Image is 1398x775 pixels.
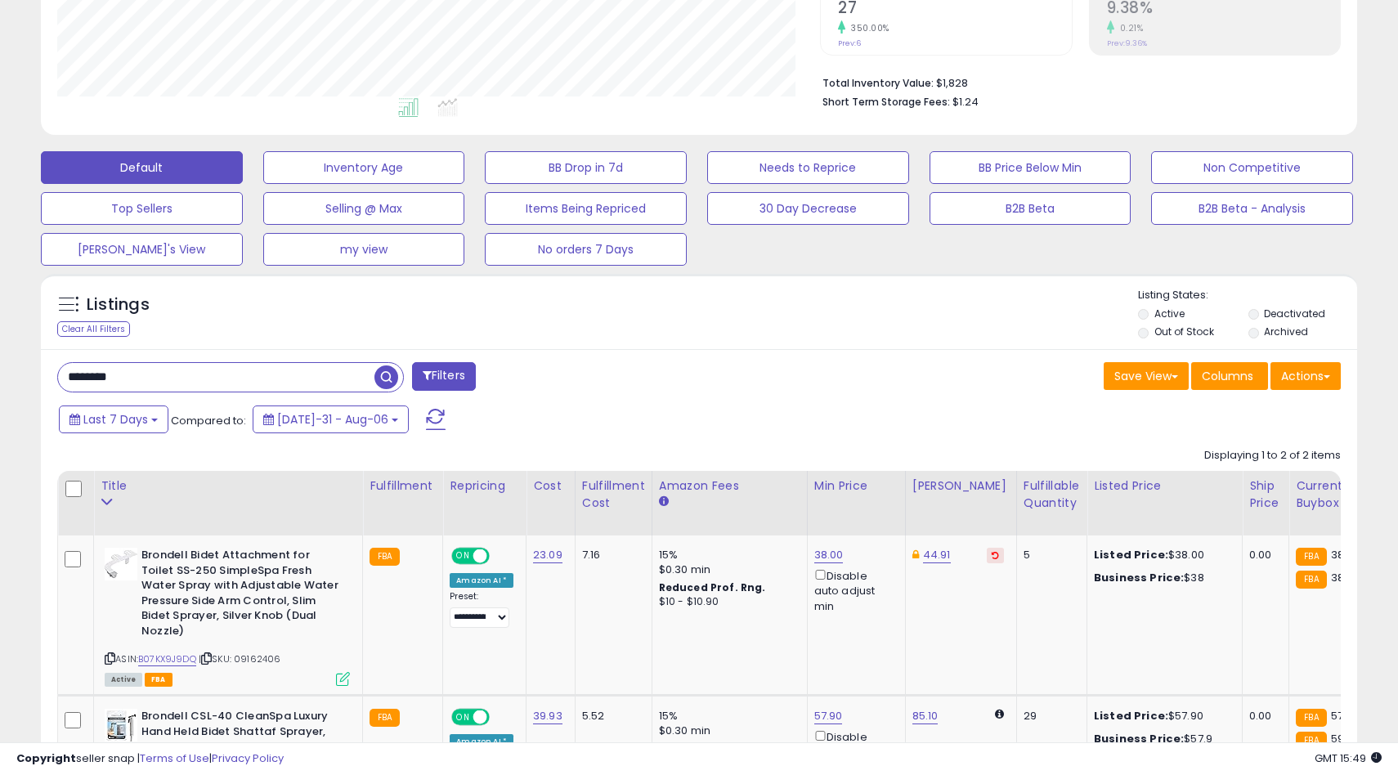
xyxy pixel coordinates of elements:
a: 85.10 [912,708,939,724]
div: Amazon AI * [450,573,513,588]
button: Last 7 Days [59,405,168,433]
small: Prev: 6 [838,38,861,48]
small: FBA [1296,571,1326,589]
span: OFF [487,710,513,724]
b: Brondell Bidet Attachment for Toilet SS-250 SimpleSpa Fresh Water Spray with Adjustable Water Pre... [141,548,340,643]
strong: Copyright [16,750,76,766]
div: 15% [659,709,795,723]
div: 15% [659,548,795,562]
div: $57.90 [1094,709,1230,723]
div: Current Buybox Price [1296,477,1380,512]
button: BB Drop in 7d [485,151,687,184]
div: seller snap | | [16,751,284,767]
div: 7.16 [582,548,639,562]
div: [PERSON_NAME] [912,477,1010,495]
div: Fulfillment Cost [582,477,645,512]
div: Preset: [450,591,513,628]
label: Archived [1264,325,1308,338]
p: Listing States: [1138,288,1356,303]
b: Listed Price: [1094,547,1168,562]
span: Compared to: [171,413,246,428]
a: Privacy Policy [212,750,284,766]
button: Top Sellers [41,192,243,225]
div: Fulfillable Quantity [1024,477,1080,512]
button: Needs to Reprice [707,151,909,184]
h5: Listings [87,293,150,316]
span: 38.39 [1331,570,1360,585]
div: Fulfillment [370,477,436,495]
b: Reduced Prof. Rng. [659,580,766,594]
div: Cost [533,477,568,495]
span: OFF [487,549,513,563]
span: [DATE]-31 - Aug-06 [277,411,388,428]
span: | SKU: 09162406 [199,652,281,665]
span: FBA [145,673,173,687]
label: Deactivated [1264,307,1325,320]
div: 29 [1024,709,1074,723]
small: FBA [1296,548,1326,566]
div: $38 [1094,571,1230,585]
div: $0.30 min [659,723,795,738]
div: Repricing [450,477,519,495]
button: No orders 7 Days [485,233,687,266]
button: 30 Day Decrease [707,192,909,225]
div: 0.00 [1249,548,1276,562]
button: Non Competitive [1151,151,1353,184]
a: 38.00 [814,547,844,563]
div: $38.00 [1094,548,1230,562]
button: Inventory Age [263,151,465,184]
button: [DATE]-31 - Aug-06 [253,405,409,433]
div: Displaying 1 to 2 of 2 items [1204,448,1341,464]
button: my view [263,233,465,266]
b: Brondell CSL-40 CleanSpa Luxury Hand Held Bidet Shattaf Sprayer, Silver [141,709,340,759]
small: FBA [370,709,400,727]
span: Columns [1202,368,1253,384]
button: BB Price Below Min [930,151,1131,184]
span: $1.24 [952,94,979,110]
small: FBA [1296,709,1326,727]
button: Selling @ Max [263,192,465,225]
a: 23.09 [533,547,562,563]
div: Clear All Filters [57,321,130,337]
img: 51CoI1si2fL._SL40_.jpg [105,709,137,741]
button: Save View [1104,362,1189,390]
button: Actions [1270,362,1341,390]
b: Listed Price: [1094,708,1168,723]
a: 57.90 [814,708,843,724]
div: 5.52 [582,709,639,723]
a: 44.91 [923,547,951,563]
div: Disable auto adjust min [814,567,893,614]
span: ON [453,549,473,563]
div: Listed Price [1094,477,1235,495]
span: 2025-08-14 15:49 GMT [1315,750,1382,766]
button: [PERSON_NAME]'s View [41,233,243,266]
div: $0.30 min [659,562,795,577]
li: $1,828 [822,72,1329,92]
div: ASIN: [105,548,350,684]
div: Amazon Fees [659,477,800,495]
button: Default [41,151,243,184]
span: 38.17 [1331,547,1356,562]
a: B07KX9J9DQ [138,652,196,666]
div: 5 [1024,548,1074,562]
small: 0.21% [1114,22,1144,34]
small: 350.00% [845,22,889,34]
span: Last 7 Days [83,411,148,428]
span: All listings currently available for purchase on Amazon [105,673,142,687]
span: ON [453,710,473,724]
button: Items Being Repriced [485,192,687,225]
span: 57.85 [1331,708,1360,723]
small: Prev: 9.36% [1107,38,1147,48]
img: 21QfHh5vLGL._SL40_.jpg [105,548,137,580]
button: Columns [1191,362,1268,390]
button: B2B Beta - Analysis [1151,192,1353,225]
label: Out of Stock [1154,325,1214,338]
a: Terms of Use [140,750,209,766]
div: Min Price [814,477,898,495]
b: Short Term Storage Fees: [822,95,950,109]
b: Business Price: [1094,570,1184,585]
small: Amazon Fees. [659,495,669,509]
button: Filters [412,362,476,391]
div: Ship Price [1249,477,1282,512]
a: 39.93 [533,708,562,724]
